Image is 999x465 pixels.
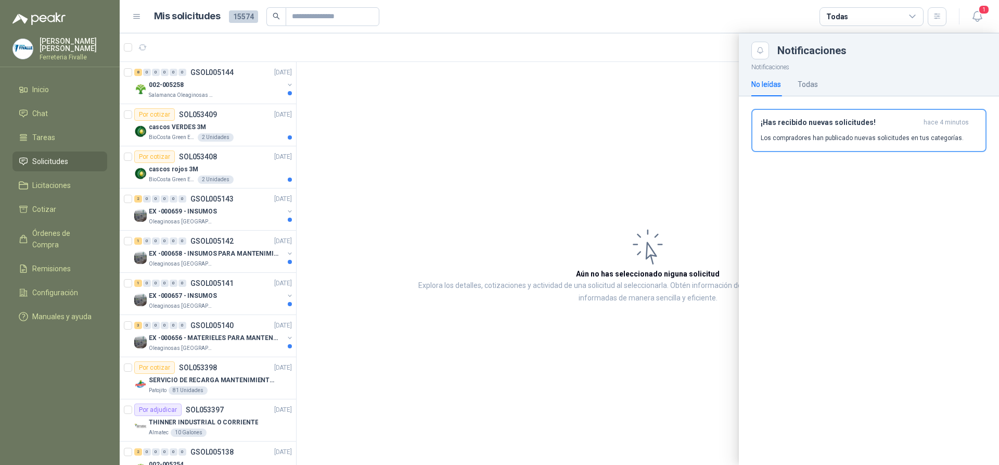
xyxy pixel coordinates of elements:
div: Todas [798,79,818,90]
span: Solicitudes [32,156,68,167]
p: Los compradores han publicado nuevas solicitudes en tus categorías. [761,133,964,143]
span: Chat [32,108,48,119]
span: 1 [978,5,990,15]
a: Inicio [12,80,107,99]
h3: ¡Has recibido nuevas solicitudes! [761,118,919,127]
a: Solicitudes [12,152,107,171]
div: No leídas [751,79,781,90]
a: Remisiones [12,259,107,279]
a: Manuales y ayuda [12,307,107,326]
a: Tareas [12,128,107,147]
span: Cotizar [32,204,56,215]
span: Órdenes de Compra [32,228,97,250]
button: Close [751,42,769,59]
span: search [273,12,280,20]
span: Licitaciones [32,180,71,191]
span: Inicio [32,84,49,95]
button: ¡Has recibido nuevas solicitudes!hace 4 minutos Los compradores han publicado nuevas solicitudes ... [751,109,987,152]
img: Company Logo [13,39,33,59]
div: Notificaciones [777,45,987,56]
h1: Mis solicitudes [154,9,221,24]
div: Todas [826,11,848,22]
button: 1 [968,7,987,26]
a: Licitaciones [12,175,107,195]
p: Notificaciones [739,59,999,72]
span: hace 4 minutos [924,118,969,127]
a: Configuración [12,283,107,303]
span: Tareas [32,132,55,143]
p: [PERSON_NAME] [PERSON_NAME] [40,37,107,52]
span: 15574 [229,10,258,23]
span: Configuración [32,287,78,298]
a: Chat [12,104,107,123]
img: Logo peakr [12,12,66,25]
span: Remisiones [32,263,71,274]
span: Manuales y ayuda [32,311,92,322]
a: Cotizar [12,199,107,219]
a: Órdenes de Compra [12,223,107,255]
p: Ferreteria Fivalle [40,54,107,60]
